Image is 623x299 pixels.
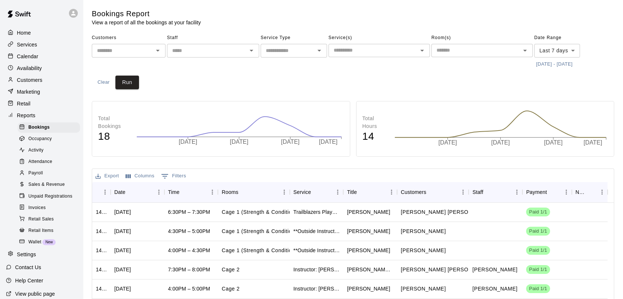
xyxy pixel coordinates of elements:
[6,39,77,50] a: Services
[362,130,387,143] h4: 14
[586,187,596,197] button: Sort
[357,187,367,197] button: Sort
[114,247,131,254] div: Thu, Sep 18, 2025
[314,45,324,56] button: Open
[290,182,344,202] div: Service
[159,170,188,182] button: Show filters
[96,247,107,254] div: 1436233
[457,187,469,198] button: Menu
[347,285,390,292] div: Mason Oldham
[18,145,83,156] a: Activity
[18,214,80,225] div: Retail Sales
[239,187,249,197] button: Sort
[438,139,457,146] tspan: [DATE]
[17,53,38,60] p: Calendar
[168,266,210,273] div: 7:30PM – 8:00PM
[17,76,42,84] p: Customers
[18,191,83,202] a: Unpaid Registrations
[426,187,436,197] button: Sort
[222,182,238,202] div: Rooms
[526,182,547,202] div: Payment
[168,227,210,235] div: 4:30PM – 5:00PM
[125,187,136,197] button: Sort
[17,29,31,36] p: Home
[293,266,340,273] div: Instructor: Logan Angles (30 Min)
[18,203,80,213] div: Invoices
[18,168,83,179] a: Payroll
[17,88,40,95] p: Marketing
[6,27,77,38] a: Home
[6,249,77,260] a: Settings
[526,228,550,235] span: Paid 1/1
[96,208,107,216] div: 1438089
[511,187,522,198] button: Menu
[153,187,164,198] button: Menu
[401,285,446,293] p: Mason Oldham
[28,239,41,246] span: Wallet
[6,74,77,86] div: Customers
[92,182,111,202] div: ID
[417,45,427,56] button: Open
[491,139,509,146] tspan: [DATE]
[347,227,390,235] div: Joan Martinez
[17,65,42,72] p: Availability
[279,187,290,198] button: Menu
[114,208,131,216] div: Thu, Sep 18, 2025
[401,182,426,202] div: Customers
[15,277,43,284] p: Help Center
[168,182,180,202] div: Time
[96,187,106,197] button: Sort
[42,240,56,244] span: New
[17,41,37,48] p: Services
[28,227,53,234] span: Retail Items
[28,147,43,154] span: Activity
[293,227,340,235] div: **Outside Instructors ONLY**
[222,285,240,293] p: Cage 2
[281,139,300,145] tspan: [DATE]
[18,133,83,145] a: Occupancy
[28,158,52,166] span: Attendance
[584,139,602,146] tspan: [DATE]
[168,247,210,254] div: 4:00PM – 4:30PM
[18,225,83,236] a: Retail Items
[534,32,599,44] span: Date Range
[114,285,131,292] div: Wed, Sep 17, 2025
[114,266,131,273] div: Wed, Sep 17, 2025
[18,168,80,178] div: Payroll
[572,182,608,202] div: Notes
[18,145,80,156] div: Activity
[401,227,446,235] p: Joan Martinez
[343,182,397,202] div: Title
[17,100,31,107] p: Retail
[114,182,125,202] div: Date
[18,202,83,213] a: Invoices
[218,182,289,202] div: Rooms
[17,251,36,258] p: Settings
[534,59,574,70] button: [DATE] - [DATE]
[347,247,390,254] div: Joan Martinez
[362,115,387,130] p: Total Hours
[179,139,197,145] tspan: [DATE]
[6,98,77,109] a: Retail
[401,247,446,254] p: Joan Martinez
[596,187,608,198] button: Menu
[164,182,218,202] div: Time
[28,204,46,212] span: Invoices
[18,180,80,190] div: Sales & Revenue
[6,110,77,121] a: Reports
[18,191,80,202] div: Unpaid Registrations
[347,208,390,216] div: Dustin Robeson
[522,182,572,202] div: Payment
[311,187,321,197] button: Sort
[6,63,77,74] a: Availability
[575,182,586,202] div: Notes
[28,124,50,131] span: Bookings
[222,208,367,216] p: Cage 1 (Strength & Conditioning Half), Cage 1 (Half Cage)
[18,226,80,236] div: Retail Items
[386,187,397,198] button: Menu
[293,285,340,292] div: Instructor: Logan Angles (1 Hour)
